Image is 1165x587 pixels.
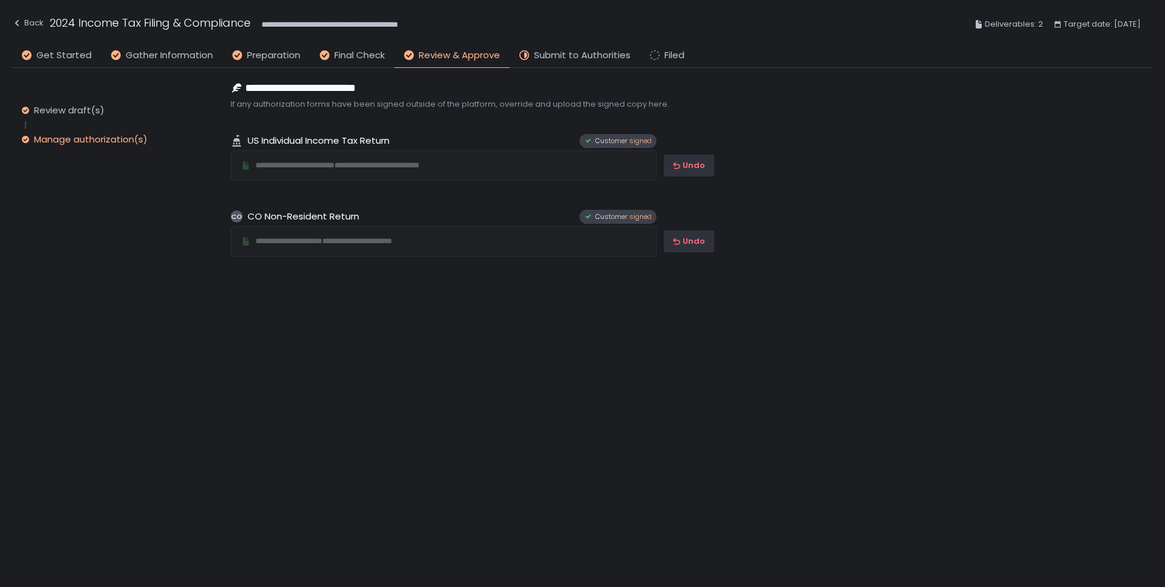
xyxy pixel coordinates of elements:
[12,16,44,30] div: Back
[50,15,251,31] h1: 2024 Income Tax Filing & Compliance
[664,49,684,62] span: Filed
[664,230,714,252] button: Undo
[248,134,390,148] span: US Individual Income Tax Return
[126,49,213,62] span: Gather Information
[664,155,714,176] button: Undo
[248,210,359,224] span: CO Non-Resident Return
[595,212,652,221] span: Customer signed
[34,133,147,146] div: Manage authorization(s)
[36,49,92,62] span: Get Started
[334,49,385,62] span: Final Check
[12,15,44,35] button: Back
[419,49,500,62] span: Review & Approve
[673,160,705,171] div: Undo
[534,49,630,62] span: Submit to Authorities
[231,99,801,110] span: If any authorization forms have been signed outside of the platform, override and upload the sign...
[595,136,652,146] span: Customer signed
[231,212,242,221] text: CO
[1064,17,1141,32] span: Target date: [DATE]
[247,49,300,62] span: Preparation
[985,17,1043,32] span: Deliverables: 2
[673,236,705,247] div: Undo
[34,104,104,116] div: Review draft(s)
